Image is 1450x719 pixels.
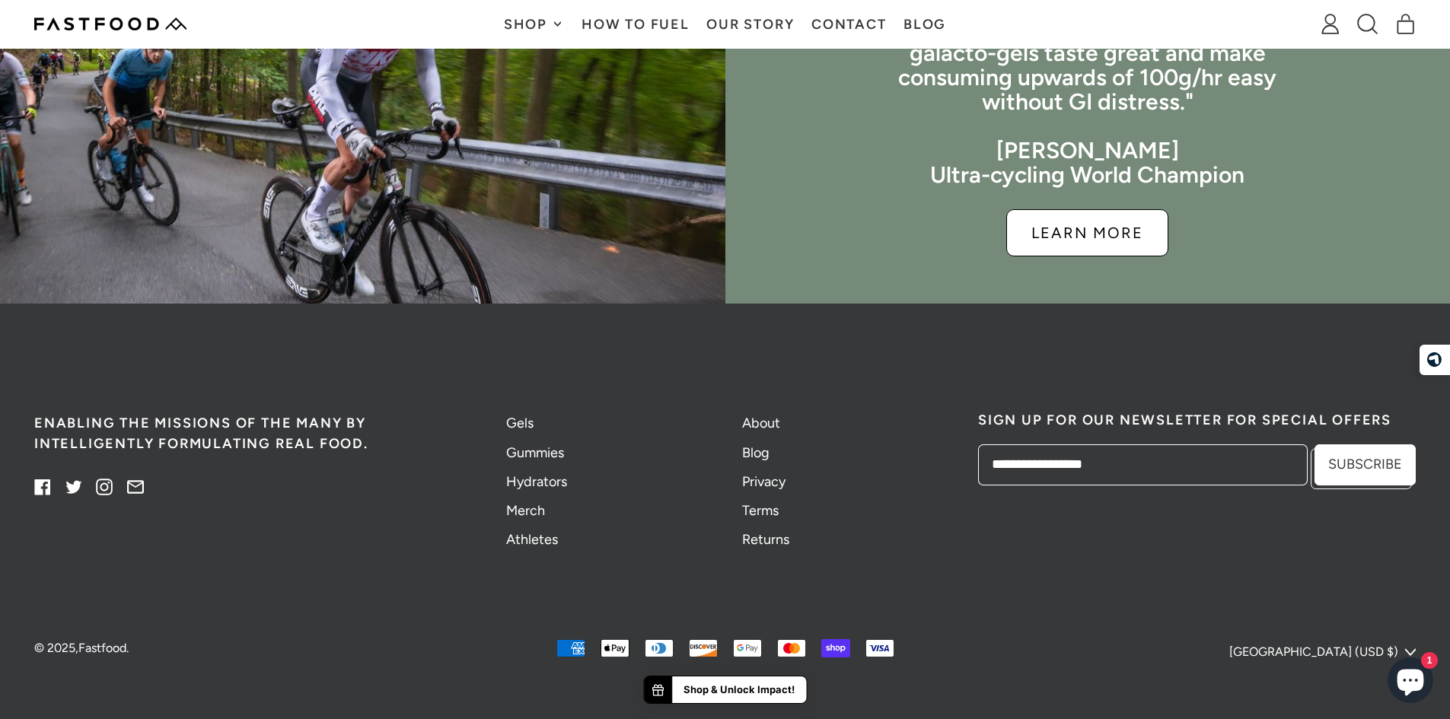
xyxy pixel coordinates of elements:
[78,641,126,655] a: Fastfood
[1006,209,1168,256] a: Learn more
[506,502,545,519] a: Merch
[34,413,472,454] h5: Enabling the missions of the many by intelligently formulating real food.
[34,639,495,657] p: © 2025, .
[506,473,567,490] a: Hydrators
[882,138,1293,163] p: [PERSON_NAME]
[742,415,780,431] a: About
[506,444,564,461] a: Gummies
[34,17,186,30] img: Fastfood
[742,473,786,490] a: Privacy
[978,413,1416,427] h2: Sign up for our newsletter for special offers
[1229,643,1398,661] span: [GEOGRAPHIC_DATA] (USD $)
[1383,657,1438,707] inbox-online-store-chat: Shopify online store chat
[742,502,779,519] a: Terms
[882,163,1293,187] p: Ultra-cycling World Champion
[742,444,770,461] a: Blog
[1315,444,1416,485] button: Subscribe
[1031,225,1143,240] p: Learn more
[742,531,789,548] a: Returns
[1229,639,1416,664] button: [GEOGRAPHIC_DATA] (USD $)
[504,17,551,31] span: Shop
[506,415,534,431] a: Gels
[506,531,558,548] a: Athletes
